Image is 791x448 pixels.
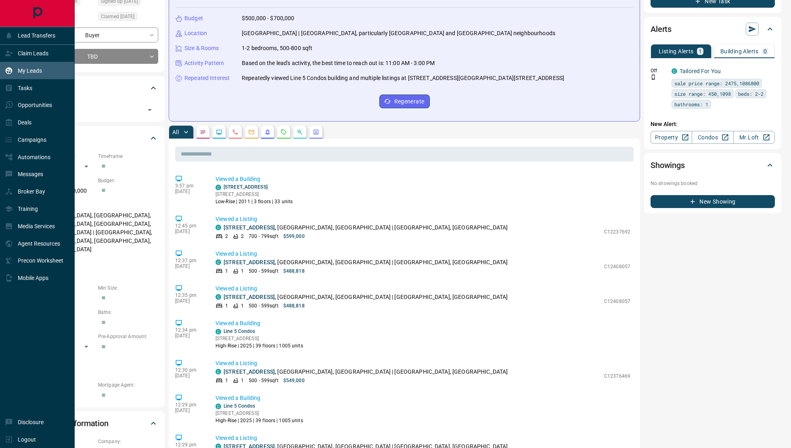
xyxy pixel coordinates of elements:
p: 12:34 pm [175,327,203,333]
p: 500 - 599 sqft [249,377,278,384]
p: 12:29 pm [175,402,203,408]
p: Viewed a Building [216,319,630,328]
a: Tailored For You [680,68,721,74]
p: 2 [241,233,244,240]
div: condos.ca [216,294,221,300]
a: [STREET_ADDRESS] [224,368,275,375]
p: 12:37 pm [175,258,203,263]
p: C12408057 [604,263,630,270]
p: 500 - 599 sqft [249,267,278,275]
svg: Requests [280,129,287,135]
p: All [172,129,179,135]
div: condos.ca [216,329,221,334]
p: Budget: [98,177,158,184]
p: Viewed a Listing [216,434,630,442]
p: [DATE] [175,189,203,194]
p: , [GEOGRAPHIC_DATA], [GEOGRAPHIC_DATA] | [GEOGRAPHIC_DATA], [GEOGRAPHIC_DATA] [224,223,508,232]
p: 1-2 bedrooms, 500-800 sqft [242,44,312,53]
p: Repeatedly viewed Line 5 Condos building and multiple listings at [STREET_ADDRESS][GEOGRAPHIC_DAT... [242,74,564,82]
a: Mr.Loft [733,131,775,144]
p: 1 [225,302,228,309]
p: [DATE] [175,373,203,379]
p: C12376469 [604,372,630,380]
svg: Notes [200,129,206,135]
span: sale price range: 2475,1086800 [674,79,759,87]
p: High-Rise | 2025 | 39 floors | 1005 units [216,342,303,349]
p: Activity Pattern [184,59,224,67]
p: Company: [98,438,158,445]
p: [STREET_ADDRESS] [216,410,303,417]
a: Condos [692,131,733,144]
p: [STREET_ADDRESS] [216,335,303,342]
a: [STREET_ADDRESS] [224,294,275,300]
svg: Opportunities [297,129,303,135]
p: C12408057 [604,298,630,305]
button: New Showing [651,195,775,208]
span: beds: 2-2 [738,90,764,98]
a: Line 5 Condos [224,328,255,334]
span: Claimed [DATE] [101,13,134,21]
span: bathrooms: 1 [674,100,708,108]
p: Viewed a Building [216,394,630,402]
svg: Listing Alerts [264,129,271,135]
div: condos.ca [216,259,221,265]
p: Viewed a Building [216,175,630,183]
p: Areas Searched: [34,202,158,209]
p: 700 - 799 sqft [249,233,278,240]
p: 0 [764,48,767,54]
p: $599,000 [283,233,305,240]
p: $488,818 [283,267,305,275]
p: [GEOGRAPHIC_DATA] | [GEOGRAPHIC_DATA], particularly [GEOGRAPHIC_DATA] and [GEOGRAPHIC_DATA] neigh... [242,29,555,38]
p: [DATE] [175,298,203,304]
p: Credit Score: [34,357,158,364]
p: 1 [225,377,228,384]
p: , [GEOGRAPHIC_DATA], [GEOGRAPHIC_DATA] | [GEOGRAPHIC_DATA], [GEOGRAPHIC_DATA] [224,368,508,376]
svg: Push Notification Only [651,74,656,80]
p: [GEOGRAPHIC_DATA], [GEOGRAPHIC_DATA], [GEOGRAPHIC_DATA], [GEOGRAPHIC_DATA], [GEOGRAPHIC_DATA] | [... [34,209,158,256]
p: [DATE] [175,229,203,234]
a: Property [651,131,692,144]
p: Timeframe: [98,153,158,160]
p: No showings booked [651,180,775,187]
p: 12:30 pm [175,367,203,373]
div: TBD [34,49,158,64]
p: Viewed a Listing [216,359,630,368]
p: 1 [225,267,228,275]
p: $488,818 [283,302,305,309]
p: Repeated Interest [184,74,230,82]
div: Criteria [34,128,158,148]
svg: Emails [248,129,255,135]
p: [DATE] [175,263,203,269]
p: $500,000 - $700,000 [242,14,295,23]
div: Alerts [651,19,775,39]
p: Mortgage Agent: [98,381,158,389]
p: Based on the lead's activity, the best time to reach out is: 11:00 AM - 3:00 PM [242,59,435,67]
a: Line 5 Condos [224,403,255,409]
p: 1 [241,377,244,384]
p: 1 [241,267,244,275]
p: 12:35 pm [175,292,203,298]
p: 2 [225,233,228,240]
svg: Calls [232,129,239,135]
p: Pre-Approval Amount: [98,333,158,340]
p: [DATE] [175,408,203,413]
p: Min Size: [98,284,158,292]
p: C12237692 [604,228,630,236]
p: $549,000 [283,377,305,384]
div: Sat Sep 13 2025 [98,12,158,23]
p: 12:45 pm [175,223,203,229]
p: Baths: [98,309,158,316]
p: [STREET_ADDRESS] [216,191,293,198]
div: condos.ca [216,404,221,409]
a: [STREET_ADDRESS] [224,224,275,231]
span: size range: 450,1098 [674,90,731,98]
p: [DATE] [175,333,203,339]
button: Regenerate [379,95,430,108]
svg: Lead Browsing Activity [216,129,222,135]
p: 500 - 599 sqft [249,302,278,309]
p: Viewed a Listing [216,215,630,223]
div: condos.ca [216,225,221,230]
p: Listing Alerts [659,48,694,54]
p: High-Rise | 2025 | 39 floors | 1005 units [216,417,303,424]
p: 12:29 pm [175,442,203,448]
